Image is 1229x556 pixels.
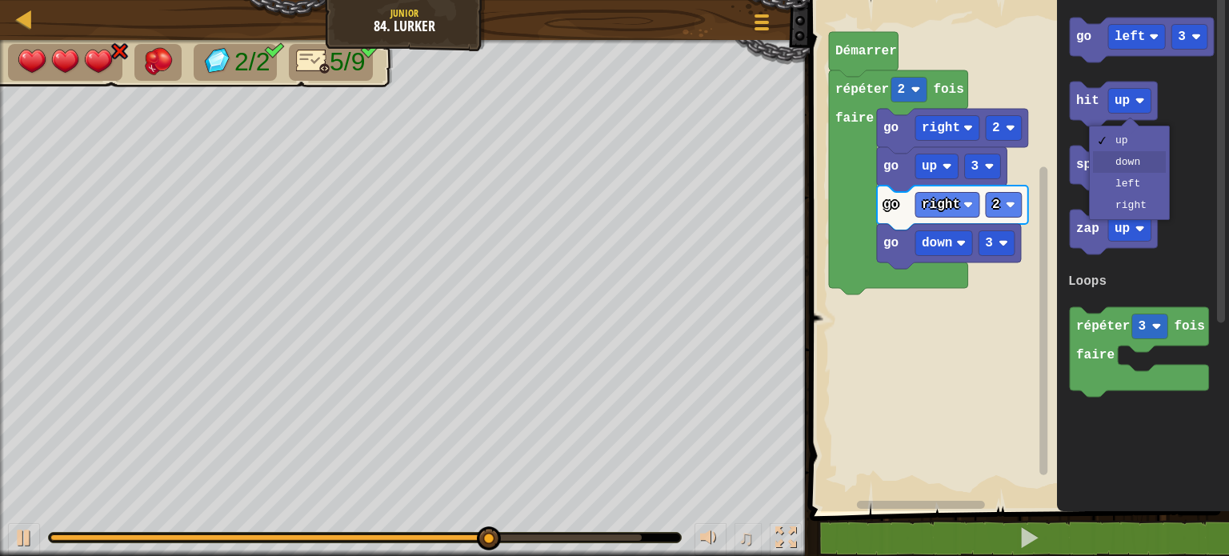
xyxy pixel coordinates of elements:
[992,198,1000,212] text: 2
[194,44,277,81] li: Collect the gems.
[1115,30,1145,44] text: left
[1138,319,1146,334] text: 3
[922,159,937,174] text: up
[883,236,899,250] text: go
[1076,158,1107,172] text: spin
[1115,94,1130,108] text: up
[1174,319,1204,334] text: fois
[1115,134,1154,146] div: up
[1068,274,1107,289] text: Loops
[8,523,40,556] button: Ctrl + P: Play
[1076,319,1130,334] text: répéter
[742,6,782,44] button: Afficher le menu
[883,121,899,135] text: go
[1115,178,1154,190] div: left
[922,121,960,135] text: right
[1115,156,1154,168] div: down
[985,236,993,250] text: 3
[1115,199,1154,211] div: right
[1076,348,1115,362] text: faire
[738,526,754,550] span: ♫
[234,47,270,76] span: 2/2
[922,198,960,212] text: right
[1178,30,1186,44] text: 3
[289,44,372,81] li: Seulement 7 lignes de code
[8,44,122,81] li: Your hero must survive.
[1076,222,1099,236] text: zap
[1076,94,1099,108] text: hit
[1076,30,1091,44] text: go
[933,82,963,97] text: fois
[883,198,899,212] text: go
[992,121,1000,135] text: 2
[1115,222,1130,236] text: up
[695,523,727,556] button: Ajuster le volume
[770,523,802,556] button: Basculer en plein écran
[735,523,762,556] button: ♫
[330,47,365,76] span: 5/9
[835,82,889,97] text: répéter
[835,44,897,58] text: Démarrer
[134,44,182,81] li: Defeat the enemies.
[835,111,874,126] text: faire
[971,159,979,174] text: 3
[883,159,899,174] text: go
[922,236,952,250] text: down
[897,82,905,97] text: 2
